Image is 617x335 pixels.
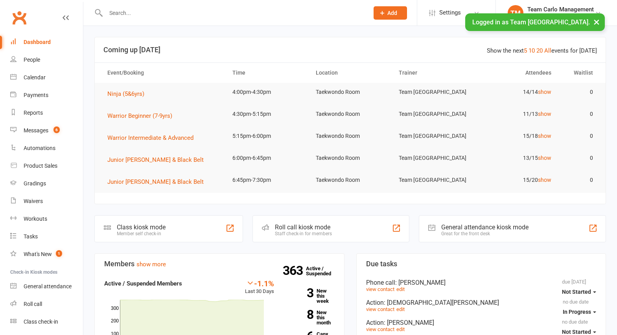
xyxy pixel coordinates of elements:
a: show [538,89,551,95]
td: 6:00pm-6:45pm [225,149,309,167]
a: 5 [524,47,527,54]
td: 14/14 [475,83,558,101]
button: Warrior Intermediate & Advanced [107,133,199,143]
span: 6 [53,126,60,133]
a: show [538,111,551,117]
span: : [PERSON_NAME] [384,319,434,326]
span: : [DEMOGRAPHIC_DATA][PERSON_NAME] [384,299,499,306]
span: : [PERSON_NAME] [395,279,446,286]
div: Member self check-in [117,231,166,236]
th: Location [309,63,392,83]
button: Warrior Beginner (7-9yrs) [107,111,178,121]
td: 0 [558,105,600,123]
button: In Progress [563,305,596,319]
div: Waivers [24,198,43,204]
strong: 3 [286,287,313,299]
td: Team [GEOGRAPHIC_DATA] [392,105,475,123]
a: Clubworx [9,8,29,27]
td: 4:30pm-5:15pm [225,105,309,123]
th: Attendees [475,63,558,83]
div: Class check-in [24,319,58,325]
div: Team [GEOGRAPHIC_DATA] [527,13,595,20]
td: Taekwondo Room [309,149,392,167]
button: Ninja (5&6yrs) [107,89,150,99]
div: General attendance kiosk mode [441,223,529,231]
span: 1 [56,250,62,257]
a: show [538,177,551,183]
td: 13/15 [475,149,558,167]
div: Messages [24,127,48,134]
div: Automations [24,145,55,151]
div: Roll call [24,301,42,307]
a: Workouts [10,210,83,228]
button: Junior [PERSON_NAME] & Black Belt [107,155,209,165]
strong: Active / Suspended Members [104,280,182,287]
strong: 8 [286,309,313,320]
a: Messages 6 [10,122,83,139]
a: Reports [10,104,83,122]
a: edit [396,306,405,312]
td: Team [GEOGRAPHIC_DATA] [392,83,475,101]
th: Trainer [392,63,475,83]
input: Search... [103,7,363,18]
a: Payments [10,86,83,104]
a: view contact [366,286,394,292]
a: edit [396,286,405,292]
a: What's New1 [10,245,83,263]
span: Logged in as Team [GEOGRAPHIC_DATA]. [472,18,590,26]
span: Ninja (5&6yrs) [107,90,144,97]
div: Show the next events for [DATE] [487,46,597,55]
a: 10 [529,47,535,54]
div: Roll call kiosk mode [275,223,332,231]
a: show [538,155,551,161]
div: General attendance [24,283,72,289]
div: Action [366,299,597,306]
a: All [544,47,551,54]
span: Junior [PERSON_NAME] & Black Belt [107,156,204,163]
a: 8New this month [286,310,335,325]
div: Gradings [24,180,46,187]
td: Taekwondo Room [309,105,392,123]
td: 0 [558,149,600,167]
span: In Progress [563,309,591,315]
a: General attendance kiosk mode [10,278,83,295]
td: 11/13 [475,105,558,123]
button: Junior [PERSON_NAME] & Black Belt [107,177,209,187]
span: Warrior Intermediate & Advanced [107,134,193,141]
a: edit [396,326,405,332]
a: 20 [536,47,543,54]
span: Not Started [562,289,591,295]
div: Last 30 Days [245,279,274,296]
a: show [538,133,551,139]
td: 15/20 [475,171,558,189]
a: Roll call [10,295,83,313]
td: Team [GEOGRAPHIC_DATA] [392,149,475,167]
td: Team [GEOGRAPHIC_DATA] [392,127,475,145]
td: 0 [558,171,600,189]
td: Taekwondo Room [309,83,392,101]
th: Waitlist [558,63,600,83]
div: -1.1% [245,279,274,287]
h3: Due tasks [366,260,597,268]
th: Event/Booking [100,63,225,83]
th: Time [225,63,309,83]
a: Gradings [10,175,83,192]
a: Waivers [10,192,83,210]
div: Class kiosk mode [117,223,166,231]
button: Add [374,6,407,20]
div: Great for the front desk [441,231,529,236]
a: 363Active / Suspended [306,260,341,282]
a: Dashboard [10,33,83,51]
td: 15/18 [475,127,558,145]
td: Team [GEOGRAPHIC_DATA] [392,171,475,189]
div: Phone call [366,279,597,286]
div: People [24,57,40,63]
div: Reports [24,110,43,116]
a: Tasks [10,228,83,245]
span: Junior [PERSON_NAME] & Black Belt [107,178,204,185]
td: 6:45pm-7:30pm [225,171,309,189]
a: Automations [10,139,83,157]
span: Add [387,10,397,16]
div: Action [366,319,597,326]
a: Product Sales [10,157,83,175]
